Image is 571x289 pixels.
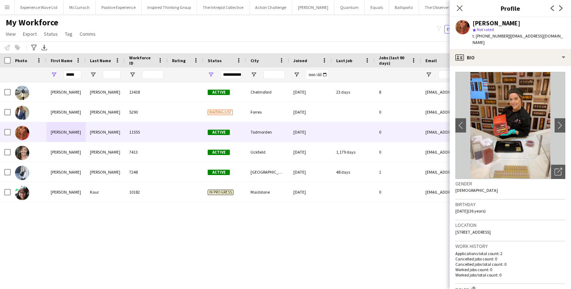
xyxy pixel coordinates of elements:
button: Positive Experience [96,0,142,14]
span: Last Name [90,58,111,63]
div: 7413 [125,142,168,162]
span: Joined [293,58,307,63]
h3: Location [455,222,565,228]
div: 5290 [125,102,168,122]
div: 13438 [125,82,168,102]
div: [EMAIL_ADDRESS][DOMAIN_NAME] [421,122,564,142]
div: 7248 [125,162,168,182]
span: Email [425,58,437,63]
img: Tanya Haughton [15,126,29,140]
div: Todmorden [246,122,289,142]
span: Last job [336,58,352,63]
button: Action Challenge [249,0,292,14]
div: [PERSON_NAME] [46,142,86,162]
button: Everyone4,565 [444,25,480,34]
div: Chelmsford [246,82,289,102]
span: My Workforce [6,17,58,28]
div: [EMAIL_ADDRESS][DOMAIN_NAME] [421,162,564,182]
div: [DATE] [289,102,332,122]
div: Kaur [86,182,125,202]
a: Comms [77,29,98,39]
span: Active [208,90,230,95]
input: Email Filter Input [438,70,560,79]
div: [PERSON_NAME] [46,82,86,102]
span: [DATE] (36 years) [455,208,486,214]
app-action-btn: Export XLSX [40,43,49,52]
div: 10182 [125,182,168,202]
div: [PERSON_NAME] [473,20,520,26]
p: Applications total count: 2 [455,251,565,256]
div: [DATE] [289,142,332,162]
button: Open Filter Menu [293,71,300,78]
p: Cancelled jobs count: 0 [455,256,565,261]
div: 1 [375,162,421,182]
span: Jobs (last 90 days) [379,55,408,66]
span: In progress [208,190,233,195]
button: Open Filter Menu [208,71,214,78]
img: tanya raybould [15,166,29,180]
button: Quantum [334,0,365,14]
img: Crew avatar or photo [455,72,565,179]
span: Not rated [477,27,494,32]
span: Export [23,31,37,37]
div: [DATE] [289,162,332,182]
a: Status [41,29,61,39]
h3: Birthday [455,201,565,208]
button: Open Filter Menu [425,71,432,78]
div: [EMAIL_ADDRESS][DOMAIN_NAME] [421,182,564,202]
a: Export [20,29,40,39]
div: Maidstone [246,182,289,202]
img: Tanya Salinder Kaur [15,186,29,200]
button: The Observer [419,0,455,14]
button: The Intrepid Collective [197,0,249,14]
div: [PERSON_NAME] [86,122,125,142]
span: Active [208,170,230,175]
div: 1,179 days [332,142,375,162]
span: Active [208,150,230,155]
span: Active [208,130,230,135]
img: Tanya Millar [15,146,29,160]
div: [PERSON_NAME] [46,102,86,122]
div: [EMAIL_ADDRESS][DOMAIN_NAME] [421,102,564,122]
h3: Gender [455,180,565,187]
span: View [6,31,16,37]
div: [PERSON_NAME] [86,102,125,122]
button: Equals [365,0,389,14]
div: [PERSON_NAME] [46,182,86,202]
span: Status [44,31,58,37]
input: First Name Filter Input [64,70,81,79]
input: City Filter Input [263,70,285,79]
p: Cancelled jobs total count: 0 [455,261,565,267]
a: View [3,29,19,39]
button: Open Filter Menu [51,71,57,78]
button: Open Filter Menu [129,71,136,78]
div: 11555 [125,122,168,142]
div: Bio [450,49,571,66]
div: Open photos pop-in [551,165,565,179]
div: 8 [375,82,421,102]
div: [GEOGRAPHIC_DATA] [246,162,289,182]
div: [PERSON_NAME] [86,162,125,182]
img: Tanya Gordon [15,106,29,120]
a: Tag [62,29,75,39]
div: Forres [246,102,289,122]
div: 0 [375,122,421,142]
div: 48 days [332,162,375,182]
div: 23 days [332,82,375,102]
h3: Profile [450,4,571,13]
button: [PERSON_NAME] [292,0,334,14]
h3: Work history [455,243,565,249]
div: [DATE] [289,82,332,102]
button: Open Filter Menu [90,71,96,78]
img: Tanya Fairclough [15,86,29,100]
span: City [251,58,259,63]
button: Inspired Thinking Group [142,0,197,14]
div: [DATE] [289,122,332,142]
div: [PERSON_NAME] [86,142,125,162]
span: Status [208,58,222,63]
span: First Name [51,58,72,63]
div: [DATE] [289,182,332,202]
button: McCurrach [64,0,96,14]
span: [DEMOGRAPHIC_DATA] [455,188,498,193]
div: [PERSON_NAME] [46,122,86,142]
